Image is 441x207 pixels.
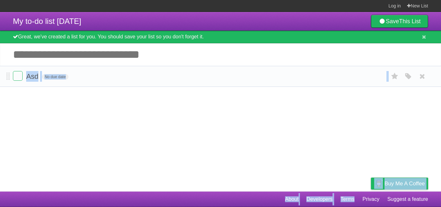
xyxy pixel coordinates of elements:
a: Terms [341,193,355,205]
span: Asd [26,72,40,80]
span: Buy me a coffee [385,178,425,189]
img: Buy me a coffee [374,178,383,189]
a: Privacy [363,193,379,205]
span: My to-do list [DATE] [13,17,81,26]
a: Buy me a coffee [371,178,428,190]
a: Suggest a feature [387,193,428,205]
label: Done [13,71,23,81]
a: Developers [306,193,333,205]
label: Star task [389,71,401,82]
span: No due date [42,74,68,80]
b: This List [399,18,421,25]
a: SaveThis List [371,15,428,28]
a: About [285,193,299,205]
